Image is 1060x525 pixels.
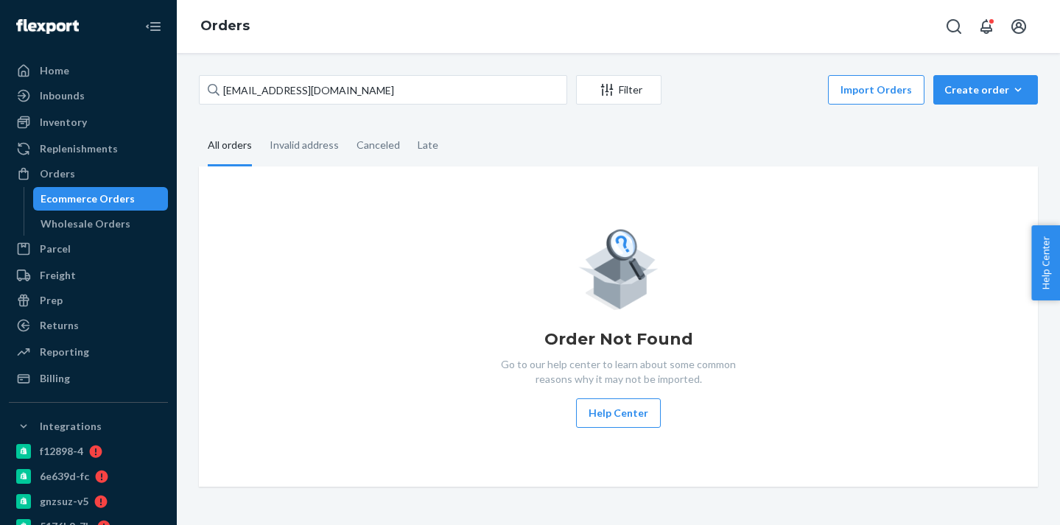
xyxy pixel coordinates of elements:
a: gnzsuz-v5 [9,490,168,513]
h1: Order Not Found [544,328,693,351]
div: Freight [40,268,76,283]
img: Flexport logo [16,19,79,34]
div: Orders [40,166,75,181]
button: Open Search Box [939,12,969,41]
div: Home [40,63,69,78]
a: Wholesale Orders [33,212,169,236]
a: Freight [9,264,168,287]
a: Reporting [9,340,168,364]
a: Returns [9,314,168,337]
button: Import Orders [828,75,924,105]
div: Integrations [40,419,102,434]
a: Orders [200,18,250,34]
a: Inbounds [9,84,168,108]
a: Inventory [9,110,168,134]
div: Late [418,126,438,164]
img: Empty list [578,225,659,310]
button: Help Center [576,398,661,428]
p: Go to our help center to learn about some common reasons why it may not be imported. [490,357,748,387]
a: Replenishments [9,137,168,161]
a: Orders [9,162,168,186]
ol: breadcrumbs [189,5,262,48]
a: Parcel [9,237,168,261]
div: Inventory [40,115,87,130]
div: Ecommerce Orders [41,191,135,206]
a: Ecommerce Orders [33,187,169,211]
div: Returns [40,318,79,333]
div: Parcel [40,242,71,256]
a: Prep [9,289,168,312]
a: f12898-4 [9,440,168,463]
button: Integrations [9,415,168,438]
div: All orders [208,126,252,166]
div: Invalid address [270,126,339,164]
div: Reporting [40,345,89,359]
input: Search orders [199,75,567,105]
div: Canceled [357,126,400,164]
button: Create order [933,75,1038,105]
div: f12898-4 [40,444,83,459]
button: Help Center [1031,225,1060,300]
button: Open account menu [1004,12,1033,41]
a: 6e639d-fc [9,465,168,488]
div: gnzsuz-v5 [40,494,88,509]
button: Close Navigation [138,12,168,41]
div: Inbounds [40,88,85,103]
div: Replenishments [40,141,118,156]
div: Wholesale Orders [41,216,130,231]
button: Open notifications [972,12,1001,41]
div: Prep [40,293,63,308]
button: Filter [576,75,661,105]
a: Home [9,59,168,82]
div: Create order [944,82,1027,97]
a: Billing [9,367,168,390]
div: Billing [40,371,70,386]
div: 6e639d-fc [40,469,89,484]
div: Filter [577,82,661,97]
